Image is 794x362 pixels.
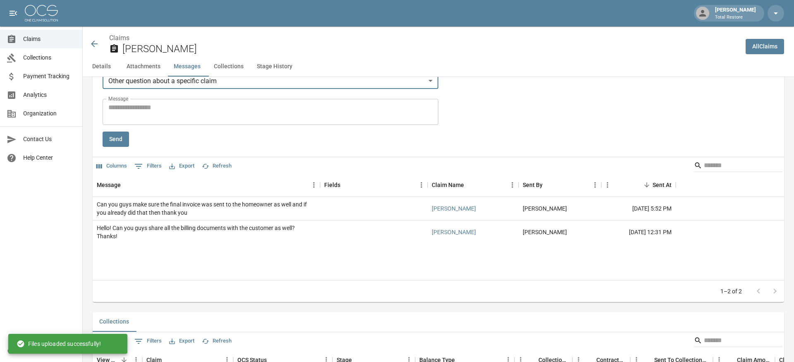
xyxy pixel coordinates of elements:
[308,179,320,191] button: Menu
[653,173,672,197] div: Sent At
[103,72,438,89] div: Other question about a specific claim
[167,160,196,173] button: Export
[320,173,428,197] div: Fields
[83,57,794,77] div: anchor tabs
[23,153,76,162] span: Help Center
[83,57,120,77] button: Details
[340,179,352,191] button: Sort
[7,347,75,355] div: © 2025 One Claim Solution
[97,200,316,217] div: Can you guys make sure the final invoice was sent to the homeowner as well and if you already did...
[97,224,295,240] div: Hello! Can you guys share all the billing documents with the customer as well? Thanks!
[432,204,476,213] a: [PERSON_NAME]
[519,173,601,197] div: Sent By
[121,179,132,191] button: Sort
[601,179,614,191] button: Menu
[23,109,76,118] span: Organization
[132,160,164,173] button: Show filters
[428,173,519,197] div: Claim Name
[200,160,234,173] button: Refresh
[108,95,128,102] label: Message
[93,312,136,332] button: Collections
[167,335,196,348] button: Export
[103,132,129,147] button: Send
[200,335,234,348] button: Refresh
[122,43,739,55] h2: [PERSON_NAME]
[601,221,676,244] div: [DATE] 12:31 PM
[23,72,76,81] span: Payment Tracking
[523,204,567,213] div: Albert Aguilar
[23,35,76,43] span: Claims
[523,228,567,236] div: Sam Jones
[324,173,340,197] div: Fields
[25,5,58,22] img: ocs-logo-white-transparent.png
[601,197,676,221] div: [DATE] 5:52 PM
[746,39,784,54] a: AllClaims
[120,57,167,77] button: Attachments
[132,335,164,348] button: Show filters
[694,159,782,174] div: Search
[97,173,121,197] div: Message
[93,312,784,332] div: related-list tabs
[464,179,476,191] button: Sort
[712,6,759,21] div: [PERSON_NAME]
[715,14,756,21] p: Total Restore
[694,334,782,349] div: Search
[207,57,250,77] button: Collections
[432,228,476,236] a: [PERSON_NAME]
[93,173,320,197] div: Message
[720,287,742,295] p: 1–2 of 2
[506,179,519,191] button: Menu
[523,173,543,197] div: Sent By
[5,5,22,22] button: open drawer
[432,173,464,197] div: Claim Name
[641,179,653,191] button: Sort
[543,179,554,191] button: Sort
[23,91,76,99] span: Analytics
[589,179,601,191] button: Menu
[94,160,129,173] button: Select columns
[23,53,76,62] span: Collections
[167,57,207,77] button: Messages
[109,34,129,42] a: Claims
[109,33,739,43] nav: breadcrumb
[23,135,76,144] span: Contact Us
[601,173,676,197] div: Sent At
[17,336,101,351] div: Files uploaded successfully!
[250,57,299,77] button: Stage History
[415,179,428,191] button: Menu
